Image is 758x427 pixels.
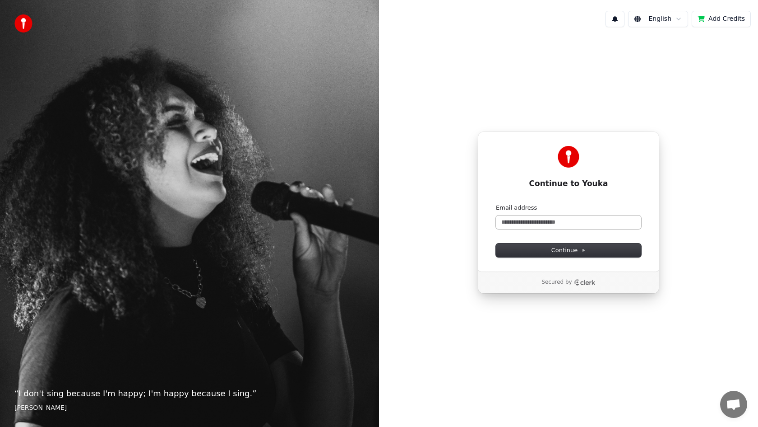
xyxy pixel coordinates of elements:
[496,244,641,257] button: Continue
[574,279,596,286] a: Clerk logo
[496,204,537,212] label: Email address
[14,404,365,413] footer: [PERSON_NAME]
[496,178,641,189] h1: Continue to Youka
[692,11,751,27] button: Add Credits
[720,391,747,418] a: Open chat
[541,279,572,286] p: Secured by
[558,146,579,168] img: Youka
[14,14,32,33] img: youka
[551,246,586,254] span: Continue
[14,387,365,400] p: “ I don't sing because I'm happy; I'm happy because I sing. ”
